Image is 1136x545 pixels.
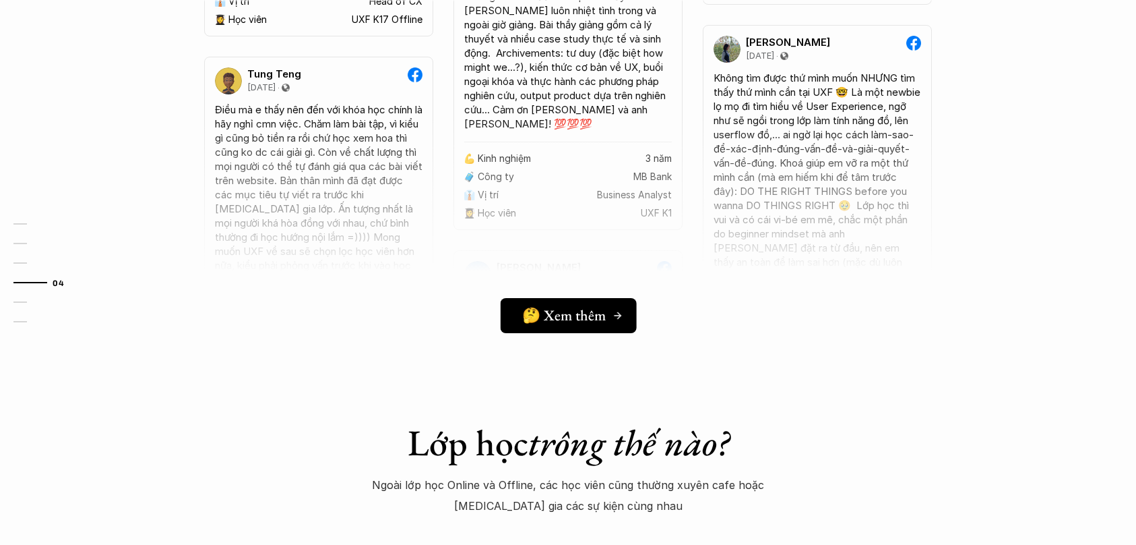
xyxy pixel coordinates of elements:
[522,306,606,324] h5: 🤔 Xem thêm
[352,14,422,26] p: UXF K17 Offline
[746,51,774,61] p: [DATE]
[247,82,276,93] p: [DATE]
[746,36,830,49] p: [PERSON_NAME]
[204,57,433,386] a: Tung Teng[DATE]Điều mà e thấy nên đến với khóa học chính là hãy nghỉ cmn việc. Chăm làm bài tập, ...
[501,298,637,333] a: 🤔 Xem thêm
[214,14,226,26] p: 👩‍🎓
[13,275,77,291] a: 04
[528,419,729,466] em: trông thế nào?
[53,277,64,287] strong: 04
[363,475,773,516] p: Ngoài lớp học Online và Offline, các học viên cũng thường xuyên cafe hoặc [MEDICAL_DATA] gia các ...
[333,421,803,465] h1: Lớp học
[714,71,921,368] div: Không tìm được thứ mình muốn NHƯNG tìm thấy thứ mình cần tại UXF 🤓 Là một newbie lọ mọ đi tìm hiể...
[247,68,301,80] p: Tung Teng
[228,14,267,26] p: Học viên
[215,103,422,287] div: Điều mà e thấy nên đến với khóa học chính là hãy nghỉ cmn việc. Chăm làm bài tập, vì kiểu gì cũng...
[703,25,932,467] a: [PERSON_NAME][DATE]Không tìm được thứ mình muốn NHƯNG tìm thấy thứ mình cần tại UXF 🤓 Là một newb...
